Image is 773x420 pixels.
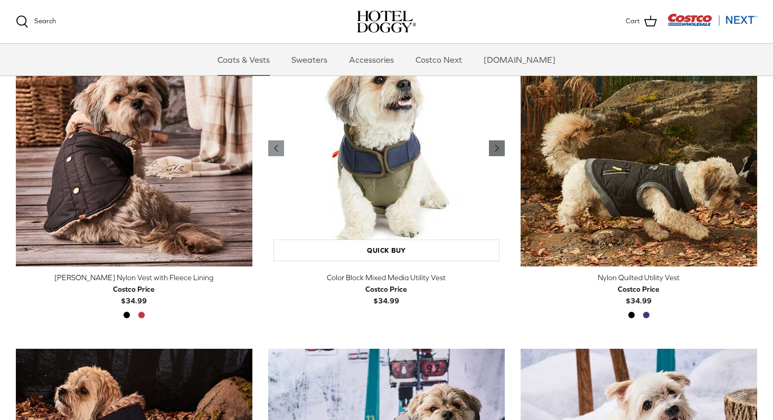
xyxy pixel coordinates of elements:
a: Quick buy [274,240,499,261]
a: Costco Next [406,44,472,75]
a: Color Block Mixed Media Utility Vest [268,30,505,266]
div: Nylon Quilted Utility Vest [521,272,757,283]
a: Nylon Quilted Utility Vest [521,30,757,266]
img: Costco Next [667,13,757,26]
span: Cart [626,16,640,27]
a: hoteldoggy.com hoteldoggycom [357,11,416,33]
a: Accessories [340,44,403,75]
b: $34.99 [365,283,407,305]
a: Visit Costco Next [667,20,757,28]
div: Costco Price [618,283,659,295]
div: Costco Price [113,283,155,295]
a: Cart [626,15,657,28]
img: hoteldoggycom [357,11,416,33]
div: Color Block Mixed Media Utility Vest [268,272,505,283]
a: [DOMAIN_NAME] [474,44,565,75]
a: Coats & Vests [208,44,279,75]
b: $34.99 [113,283,155,305]
div: Costco Price [365,283,407,295]
b: $34.99 [618,283,659,305]
a: Search [16,15,56,28]
div: [PERSON_NAME] Nylon Vest with Fleece Lining [16,272,252,283]
a: Nylon Quilted Utility Vest Costco Price$34.99 [521,272,757,307]
a: Sweaters [282,44,337,75]
a: Previous [489,140,505,156]
a: [PERSON_NAME] Nylon Vest with Fleece Lining Costco Price$34.99 [16,272,252,307]
a: Melton Nylon Vest with Fleece Lining [16,30,252,266]
span: Search [34,17,56,25]
a: Previous [268,140,284,156]
a: Color Block Mixed Media Utility Vest Costco Price$34.99 [268,272,505,307]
